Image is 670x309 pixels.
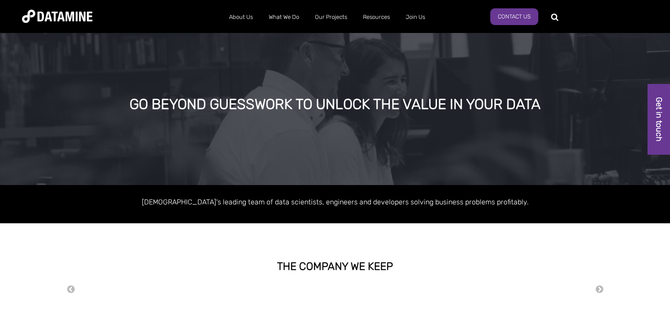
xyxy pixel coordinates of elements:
a: Get in touch [648,84,670,155]
p: [DEMOGRAPHIC_DATA]'s leading team of data scientists, engineers and developers solving business p... [84,196,586,208]
a: What We Do [261,6,307,29]
a: Contact Us [490,8,538,25]
a: Join Us [398,6,433,29]
div: GO BEYOND GUESSWORK TO UNLOCK THE VALUE IN YOUR DATA [78,97,592,113]
button: Previous [67,285,75,294]
a: About Us [221,6,261,29]
a: Resources [355,6,398,29]
a: Our Projects [307,6,355,29]
button: Next [595,285,604,294]
img: Datamine [22,10,93,23]
strong: THE COMPANY WE KEEP [277,260,393,273]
